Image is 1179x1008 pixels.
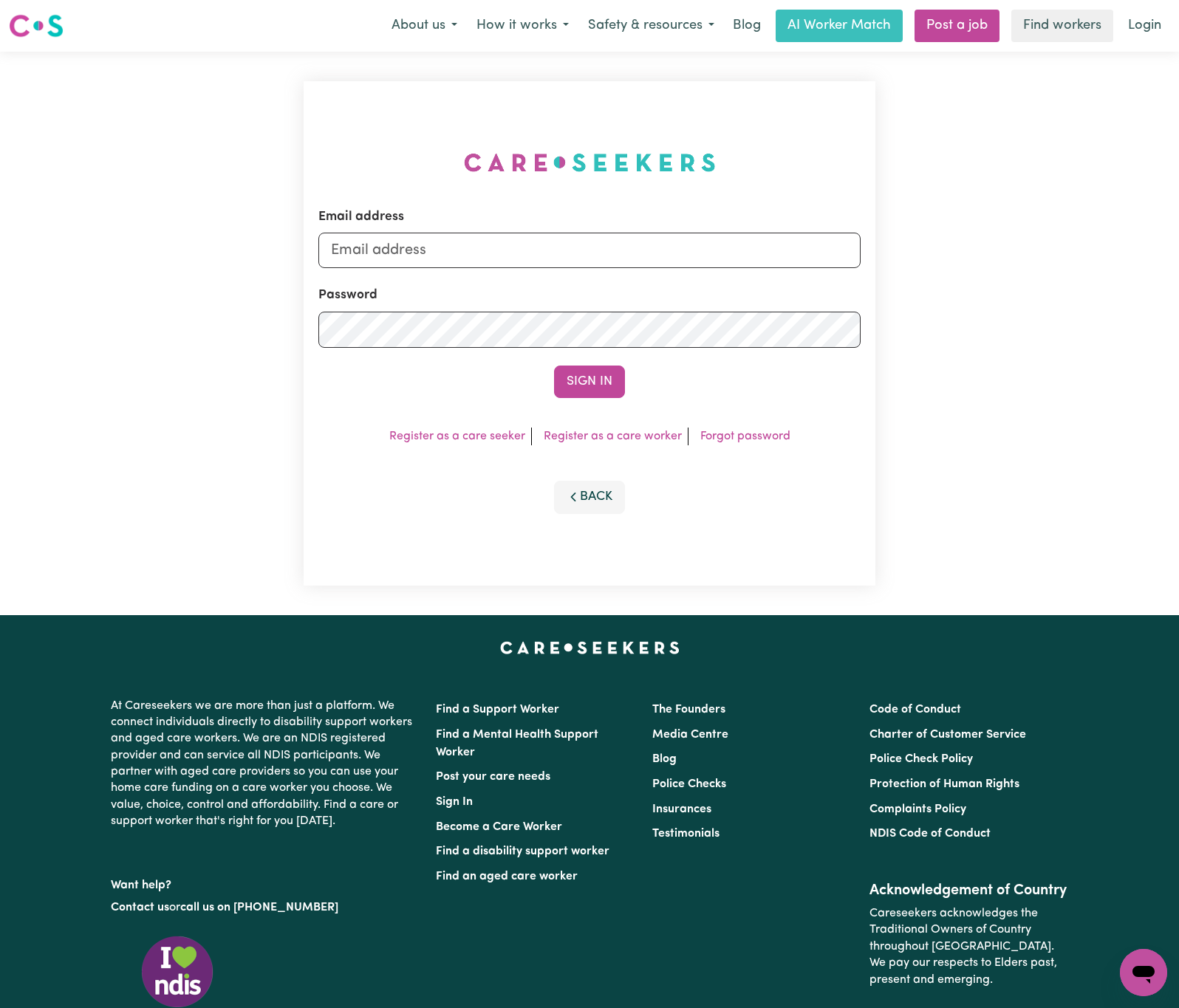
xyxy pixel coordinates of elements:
[500,642,680,654] a: Careseekers home page
[318,233,861,268] input: Email address
[915,10,999,42] a: Post a job
[776,10,903,42] a: AI Worker Match
[436,704,559,716] a: Find a Support Worker
[436,846,609,857] a: Find a disability support worker
[869,778,1019,790] a: Protection of Human Rights
[578,10,724,41] button: Safety & resources
[1120,949,1167,996] iframe: Button to launch messaging window
[389,431,525,442] a: Register as a care seeker
[554,481,625,513] button: Back
[180,902,338,913] a: call us on [PHONE_NUMBER]
[869,882,1068,899] h2: Acknowledgement of Country
[1011,10,1113,42] a: Find workers
[869,753,973,765] a: Police Check Policy
[652,753,677,765] a: Blog
[869,729,1026,741] a: Charter of Customer Service
[111,692,418,836] p: At Careseekers we are more than just a platform. We connect individuals directly to disability su...
[700,431,790,442] a: Forgot password
[652,803,711,815] a: Insurances
[869,899,1068,994] p: Careseekers acknowledges the Traditional Owners of Country throughout [GEOGRAPHIC_DATA]. We pay o...
[652,778,726,790] a: Police Checks
[652,729,728,741] a: Media Centre
[554,366,625,398] button: Sign In
[652,828,720,840] a: Testimonials
[436,796,473,808] a: Sign In
[111,894,418,922] p: or
[9,13,64,39] img: Careseekers logo
[869,828,991,840] a: NDIS Code of Conduct
[111,902,169,913] a: Contact us
[382,10,467,41] button: About us
[1119,10,1170,42] a: Login
[436,821,562,833] a: Become a Care Worker
[869,803,966,815] a: Complaints Policy
[318,208,404,227] label: Email address
[436,871,578,882] a: Find an aged care worker
[436,771,550,783] a: Post your care needs
[869,704,961,716] a: Code of Conduct
[724,10,770,42] a: Blog
[467,10,578,41] button: How it works
[318,286,377,305] label: Password
[111,871,418,894] p: Want help?
[544,431,682,442] a: Register as a care worker
[652,704,725,716] a: The Founders
[436,729,598,758] a: Find a Mental Health Support Worker
[9,9,64,43] a: Careseekers logo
